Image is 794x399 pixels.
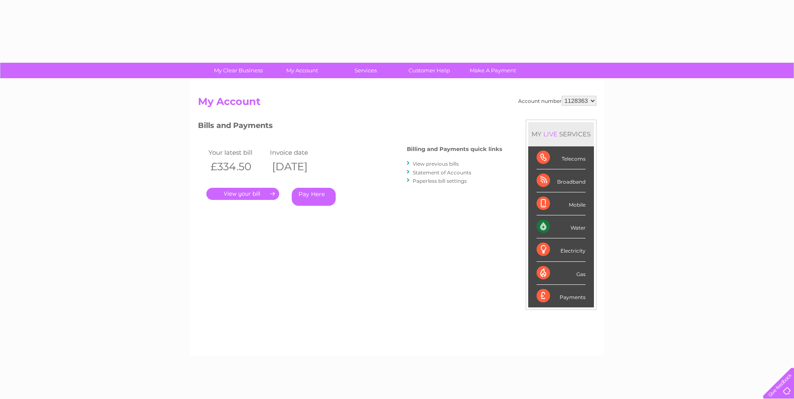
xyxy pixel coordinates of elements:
[267,63,337,78] a: My Account
[395,63,464,78] a: Customer Help
[537,285,586,307] div: Payments
[407,146,502,152] h4: Billing and Payments quick links
[268,158,330,175] th: [DATE]
[204,63,273,78] a: My Clear Business
[528,122,594,146] div: MY SERVICES
[198,96,596,112] h2: My Account
[206,158,268,175] th: £334.50
[206,188,279,200] a: .
[206,147,268,158] td: Your latest bill
[542,130,559,138] div: LIVE
[537,169,586,192] div: Broadband
[413,169,471,176] a: Statement of Accounts
[292,188,336,206] a: Pay Here
[413,161,459,167] a: View previous bills
[537,262,586,285] div: Gas
[198,120,502,134] h3: Bills and Payments
[537,238,586,261] div: Electricity
[331,63,400,78] a: Services
[518,96,596,106] div: Account number
[458,63,527,78] a: Make A Payment
[268,147,330,158] td: Invoice date
[537,192,586,215] div: Mobile
[537,215,586,238] div: Water
[413,178,467,184] a: Paperless bill settings
[537,146,586,169] div: Telecoms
